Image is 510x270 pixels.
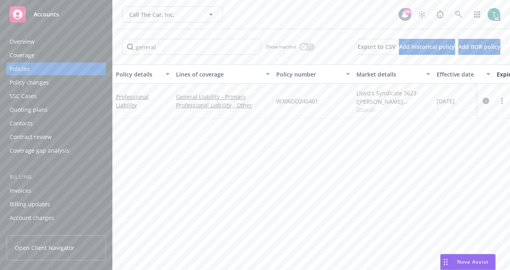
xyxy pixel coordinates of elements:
a: Search [451,6,467,22]
a: Stop snowing [414,6,430,22]
div: Policy details [116,70,161,79]
a: Coverage gap analysis [6,144,106,157]
span: Show all [356,106,430,113]
a: Policies [6,62,106,75]
span: Add historical policy [399,43,455,50]
div: Market details [356,70,421,79]
a: Account charges [6,212,106,224]
div: Lloyd's Syndicate 3623 ([PERSON_NAME] [PERSON_NAME] Limited), [PERSON_NAME] Group, Amwins [356,89,430,106]
a: Switch app [469,6,485,22]
a: Contacts [6,117,106,130]
button: Add BOR policy [458,39,500,55]
a: Accounts [6,3,106,26]
button: Effective date [433,64,494,84]
a: Report a Bug [432,6,448,22]
span: Show inactive [266,43,296,50]
div: Coverage gap analysis [10,144,69,157]
span: [DATE] [437,97,455,105]
button: Policy number [273,64,353,84]
a: Policy changes [6,76,106,89]
a: Quoting plans [6,103,106,116]
img: photo [488,8,500,21]
span: Export to CSV [358,43,396,50]
div: Policies [10,62,30,75]
span: Accounts [34,11,59,18]
span: Nova Assist [457,258,489,265]
div: Invoices [10,184,31,197]
div: Effective date [437,70,482,79]
span: W306DD240401 [276,97,318,105]
div: Lines of coverage [176,70,261,79]
div: Installment plans [10,225,57,238]
div: Policy number [276,70,341,79]
div: 99+ [404,8,411,15]
button: Lines of coverage [173,64,273,84]
div: Contacts [10,117,33,130]
a: Invoices [6,184,106,197]
span: Open Client Navigator [15,244,75,252]
a: Professional Liability [116,93,149,109]
a: circleInformation [481,96,491,106]
div: Account charges [10,212,54,224]
div: Drag to move [441,254,451,270]
div: Overview [10,35,34,48]
div: Billing updates [10,198,50,211]
div: Policy changes [10,76,49,89]
button: Nova Assist [440,254,496,270]
a: Billing updates [6,198,106,211]
button: Call The Car, Inc. [122,6,223,22]
a: Installment plans [6,225,106,238]
a: Coverage [6,49,106,62]
a: Overview [6,35,106,48]
input: Filter by keyword... [122,39,261,55]
button: Policy details [113,64,173,84]
a: more [497,96,507,106]
button: Market details [353,64,433,84]
div: Quoting plans [10,103,48,116]
a: General Liability - Primary [176,93,270,101]
div: Contract review [10,131,52,143]
div: Coverage [10,49,34,62]
div: SSC Cases [10,90,37,103]
button: Add historical policy [399,39,455,55]
a: Contract review [6,131,106,143]
a: Professional Liability - Other [176,101,270,109]
a: SSC Cases [6,90,106,103]
div: Billing [6,173,106,181]
span: Call The Car, Inc. [129,10,198,19]
span: Add BOR policy [458,43,500,50]
button: Export to CSV [358,39,396,55]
